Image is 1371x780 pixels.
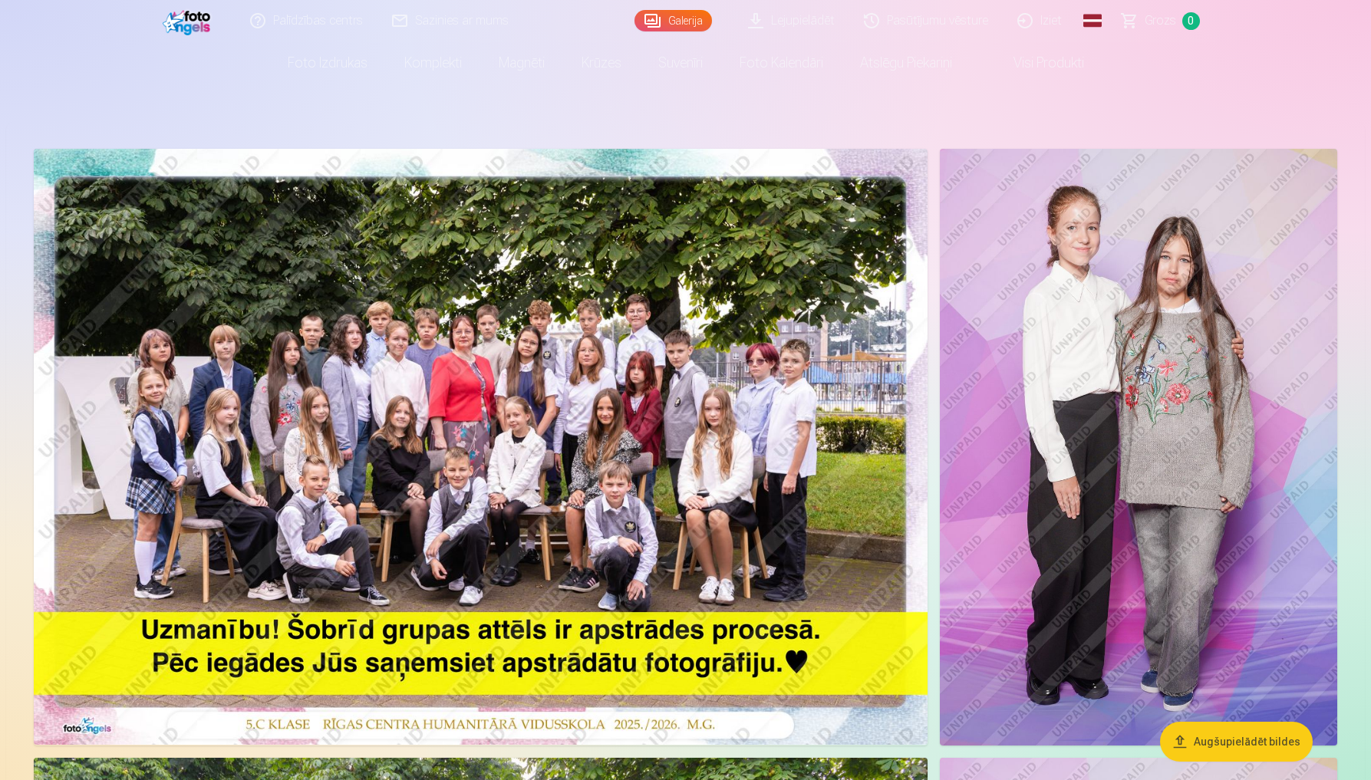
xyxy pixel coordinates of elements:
img: /fa1 [163,6,215,35]
span: 0 [1182,12,1200,30]
a: Foto kalendāri [721,41,842,84]
a: Komplekti [386,41,480,84]
a: Suvenīri [640,41,721,84]
button: Augšupielādēt bildes [1160,722,1313,762]
a: Foto izdrukas [269,41,386,84]
a: Galerija [634,10,712,31]
span: Grozs [1145,12,1176,30]
a: Visi produkti [971,41,1102,84]
a: Krūzes [563,41,640,84]
a: Magnēti [480,41,563,84]
a: Atslēgu piekariņi [842,41,971,84]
